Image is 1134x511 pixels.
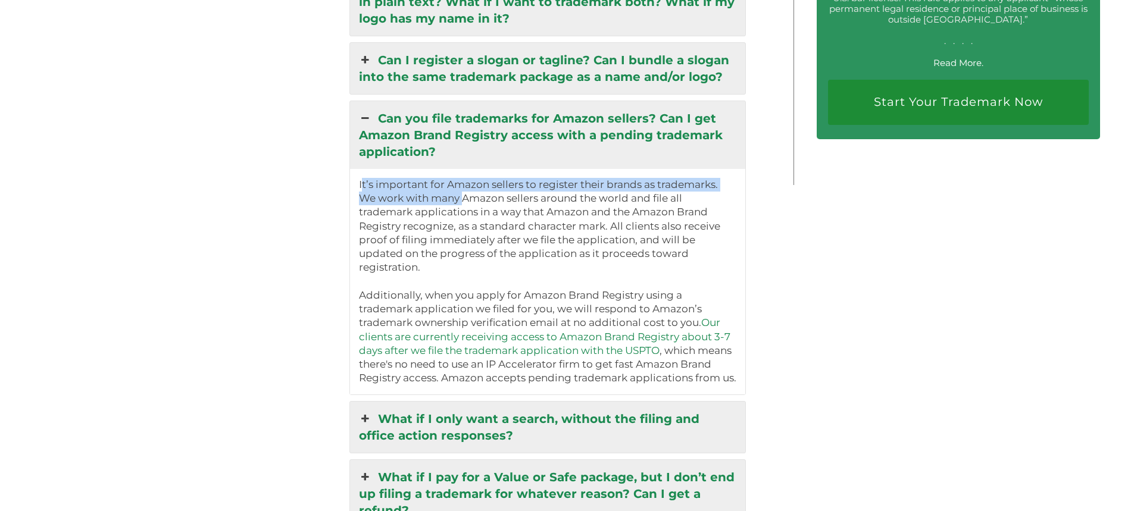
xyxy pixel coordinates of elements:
[359,289,737,385] p: Additionally, when you apply for Amazon Brand Registry using a trademark application we filed for...
[350,169,746,394] div: Can you file trademarks for Amazon sellers? Can I get Amazon Brand Registry access with a pending...
[350,43,746,94] a: Can I register a slogan or tagline? Can I bundle a slogan into the same trademark package as a na...
[933,57,983,68] a: Read More.
[359,316,730,356] a: Our clients are currently receiving access to Amazon Brand Registry about 3-7 days after we file ...
[350,101,746,169] a: Can you file trademarks for Amazon sellers? Can I get Amazon Brand Registry access with a pending...
[350,402,746,453] a: What if I only want a search, without the filing and office action responses?
[828,80,1089,124] a: Start Your Trademark Now
[359,178,737,275] p: It’s important for Amazon sellers to register their brands as trademarks. We work with many Amazo...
